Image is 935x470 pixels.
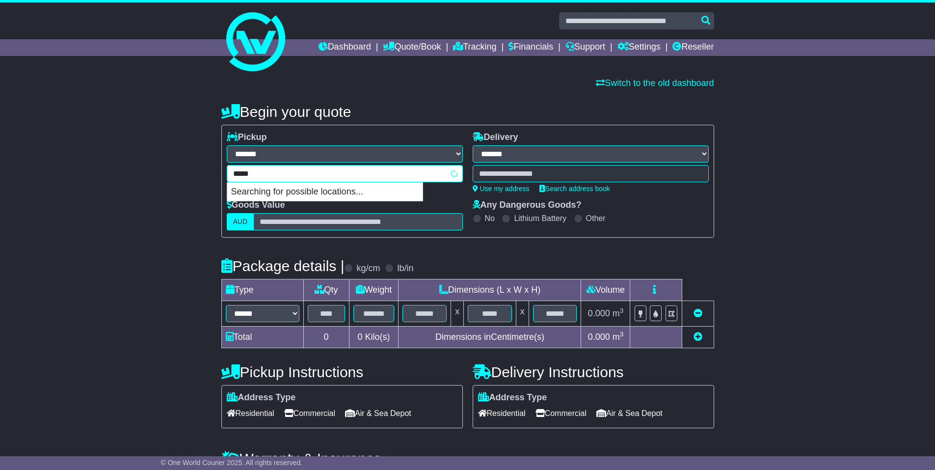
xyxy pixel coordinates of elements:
[221,279,303,301] td: Type
[221,104,714,120] h4: Begin your quote
[227,200,285,211] label: Goods Value
[451,301,464,327] td: x
[349,279,399,301] td: Weight
[453,39,496,56] a: Tracking
[581,279,630,301] td: Volume
[613,308,624,318] span: m
[588,332,610,342] span: 0.000
[227,132,267,143] label: Pickup
[227,406,274,421] span: Residential
[485,214,495,223] label: No
[694,308,702,318] a: Remove this item
[586,214,606,223] label: Other
[473,185,530,193] a: Use my address
[620,331,624,338] sup: 3
[672,39,714,56] a: Reseller
[694,332,702,342] a: Add new item
[221,327,303,348] td: Total
[516,301,529,327] td: x
[478,392,547,403] label: Address Type
[356,263,380,274] label: kg/cm
[620,307,624,314] sup: 3
[596,406,663,421] span: Air & Sea Depot
[161,459,303,467] span: © One World Courier 2025. All rights reserved.
[221,258,345,274] h4: Package details |
[473,132,518,143] label: Delivery
[613,332,624,342] span: m
[565,39,605,56] a: Support
[399,279,581,301] td: Dimensions (L x W x H)
[319,39,371,56] a: Dashboard
[303,279,349,301] td: Qty
[383,39,441,56] a: Quote/Book
[535,406,587,421] span: Commercial
[357,332,362,342] span: 0
[303,327,349,348] td: 0
[617,39,661,56] a: Settings
[227,183,423,201] p: Searching for possible locations...
[399,327,581,348] td: Dimensions in Centimetre(s)
[514,214,566,223] label: Lithium Battery
[345,406,411,421] span: Air & Sea Depot
[588,308,610,318] span: 0.000
[473,364,714,380] h4: Delivery Instructions
[539,185,610,193] a: Search address book
[473,200,582,211] label: Any Dangerous Goods?
[221,450,714,467] h4: Warranty & Insurance
[227,213,254,230] label: AUD
[397,263,413,274] label: lb/in
[221,364,463,380] h4: Pickup Instructions
[596,78,714,88] a: Switch to the old dashboard
[478,406,526,421] span: Residential
[227,165,463,182] typeahead: Please provide city
[227,392,296,403] label: Address Type
[284,406,335,421] span: Commercial
[508,39,553,56] a: Financials
[349,327,399,348] td: Kilo(s)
